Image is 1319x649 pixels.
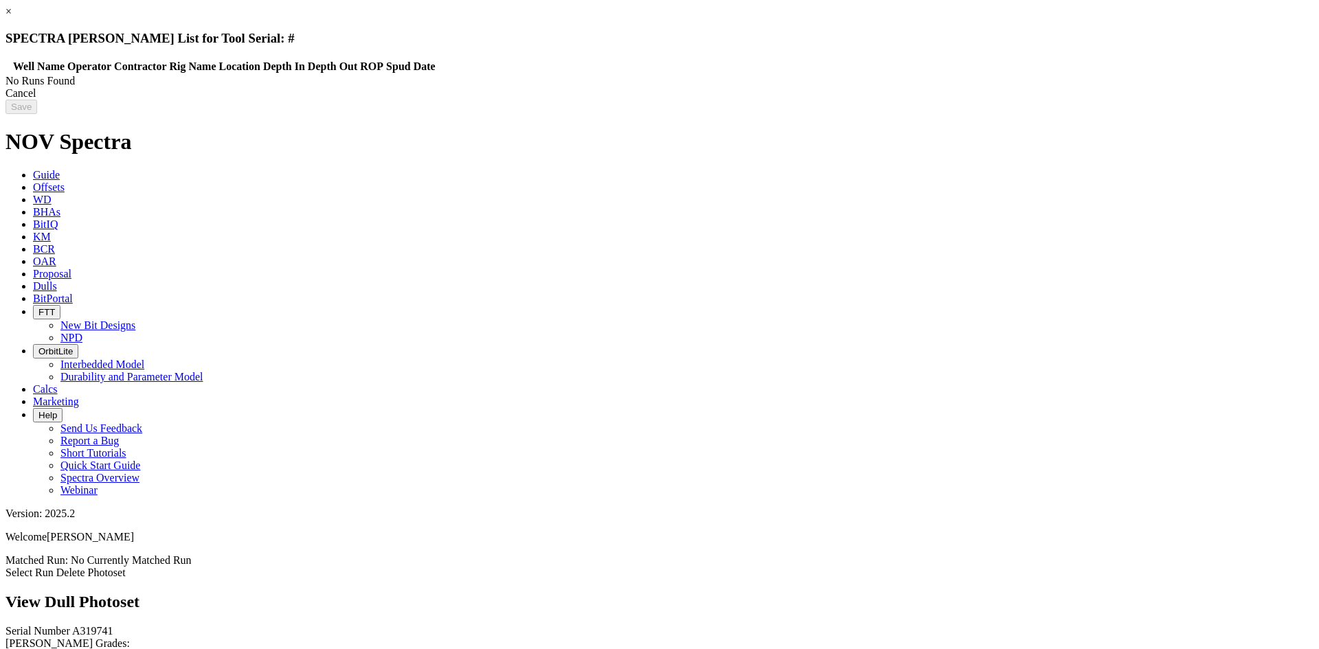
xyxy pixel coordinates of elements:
[5,567,54,578] a: Select Run
[72,625,113,637] span: A319741
[33,206,60,218] span: BHAs
[60,422,142,434] a: Send Us Feedback
[60,358,144,370] a: Interbedded Model
[5,129,1314,155] h1: NOV Spectra
[5,531,1314,543] p: Welcome
[169,60,217,73] th: Rig Name
[113,60,167,73] th: Contractor
[33,396,79,407] span: Marketing
[385,60,436,73] th: Spud Date
[38,410,57,420] span: Help
[47,531,134,543] span: [PERSON_NAME]
[307,60,358,73] th: Depth Out
[56,567,126,578] a: Delete Photoset
[60,459,140,471] a: Quick Start Guide
[33,231,51,242] span: KM
[5,75,1314,87] div: No Runs Found
[5,554,68,566] span: Matched Run:
[60,484,98,496] a: Webinar
[5,508,1314,520] div: Version: 2025.2
[60,435,119,446] a: Report a Bug
[33,255,56,267] span: OAR
[33,243,55,255] span: BCR
[67,60,112,73] th: Operator
[33,383,58,395] span: Calcs
[5,100,37,114] input: Save
[38,346,73,356] span: OrbitLite
[262,60,306,73] th: Depth In
[218,60,260,73] th: Location
[38,307,55,317] span: FTT
[5,593,1314,611] h2: View Dull Photoset
[60,371,203,383] a: Durability and Parameter Model
[33,181,65,193] span: Offsets
[5,625,70,637] label: Serial Number
[5,87,1314,100] div: Cancel
[33,218,58,230] span: BitIQ
[12,60,65,73] th: Well Name
[33,293,73,304] span: BitPortal
[33,280,57,292] span: Dulls
[71,554,192,566] span: No Currently Matched Run
[60,447,126,459] a: Short Tutorials
[5,31,1314,46] h3: SPECTRA [PERSON_NAME] List for Tool Serial: #
[33,268,71,280] span: Proposal
[60,472,139,483] a: Spectra Overview
[33,169,60,181] span: Guide
[60,332,82,343] a: NPD
[33,194,52,205] span: WD
[359,60,384,73] th: ROP
[5,5,12,17] a: ×
[60,319,135,331] a: New Bit Designs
